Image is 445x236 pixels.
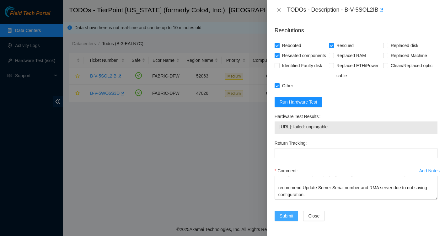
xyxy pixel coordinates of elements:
[275,21,437,35] p: Resolutions
[275,111,323,121] label: Hardware Test Results
[275,176,437,200] textarea: Comment
[419,166,440,176] button: Add Notes
[275,97,322,107] button: Run Hardware Test
[419,169,440,173] div: Add Notes
[334,61,383,81] span: Replaced ETH/Power cable
[388,40,421,51] span: Replaced disk
[280,61,325,71] span: Identified Faulty disk
[275,211,298,221] button: Submit
[280,81,296,91] span: Other
[280,212,293,219] span: Submit
[280,40,304,51] span: Rebooted
[275,166,301,176] label: Comment
[275,148,437,158] input: Return Tracking
[388,51,430,61] span: Replaced Machine
[287,5,437,15] div: TODOs - Description - B-V-5SOL2IB
[308,212,319,219] span: Close
[275,138,310,148] label: Return Tracking
[276,8,281,13] span: close
[334,51,368,61] span: Replaced RAM
[334,40,356,51] span: Rescued
[275,7,283,13] button: Close
[280,51,329,61] span: Reseated components
[280,123,432,130] span: [URL]: failed: unpingable
[303,211,324,221] button: Close
[280,99,317,105] span: Run Hardware Test
[388,61,435,71] span: Clean/Replaced optic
